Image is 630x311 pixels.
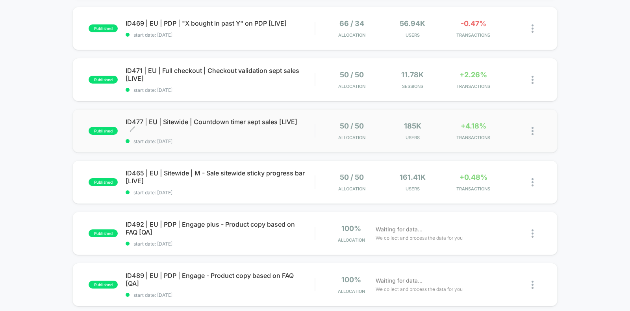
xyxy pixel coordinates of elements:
span: published [89,178,118,186]
span: published [89,281,118,289]
span: +4.18% [461,122,486,130]
span: ID471 | EU | Full checkout | Checkout validation sept sales [LIVE] [126,67,315,82]
span: We collect and process the data for you [376,234,463,242]
span: +2.26% [460,71,487,79]
span: start date: [DATE] [126,87,315,93]
span: 185k [404,122,421,130]
span: Allocation [338,32,365,38]
span: Allocation [338,186,365,192]
span: 100% [341,276,361,284]
span: 50 / 50 [340,71,364,79]
span: Users [384,135,441,140]
img: close [532,229,534,238]
span: Allocation [338,237,365,243]
img: close [532,127,534,135]
span: start date: [DATE] [126,292,315,298]
span: ID465 | EU | Sitewide | M - Sale sitewide sticky progress bar [LIVE] [126,169,315,185]
span: TRANSACTIONS [445,32,502,38]
span: Allocation [338,289,365,294]
span: Waiting for data... [376,225,422,234]
span: start date: [DATE] [126,190,315,196]
img: close [532,178,534,186]
span: Users [384,32,441,38]
span: Sessions [384,84,441,89]
span: +0.48% [460,173,487,181]
img: close [532,76,534,84]
span: We collect and process the data for you [376,285,463,293]
span: ID489 | EU | PDP | Engage - Product copy based on FAQ [QA] [126,272,315,287]
span: 56.94k [400,19,425,28]
img: close [532,281,534,289]
span: TRANSACTIONS [445,135,502,140]
span: published [89,229,118,237]
span: ID477 | EU | Sitewide | Countdown timer sept sales [LIVE] [126,118,315,134]
span: ID469 | EU | PDP | "X bought in past Y" on PDP [LIVE] [126,19,315,27]
span: Waiting for data... [376,276,422,285]
span: 11.78k [401,71,424,79]
span: start date: [DATE] [126,138,315,144]
img: close [532,24,534,33]
span: start date: [DATE] [126,241,315,247]
span: 161.41k [400,173,426,181]
span: Users [384,186,441,192]
span: published [89,76,118,84]
span: published [89,127,118,135]
span: 50 / 50 [340,173,364,181]
span: ID492 | EU | PDP | Engage plus - Product copy based on FAQ [QA] [126,220,315,236]
span: 66 / 34 [339,19,364,28]
span: start date: [DATE] [126,32,315,38]
span: Allocation [338,135,365,140]
span: -0.47% [461,19,486,28]
span: published [89,24,118,32]
span: Allocation [338,84,365,89]
span: 50 / 50 [340,122,364,130]
span: TRANSACTIONS [445,186,502,192]
span: 100% [341,224,361,233]
span: TRANSACTIONS [445,84,502,89]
